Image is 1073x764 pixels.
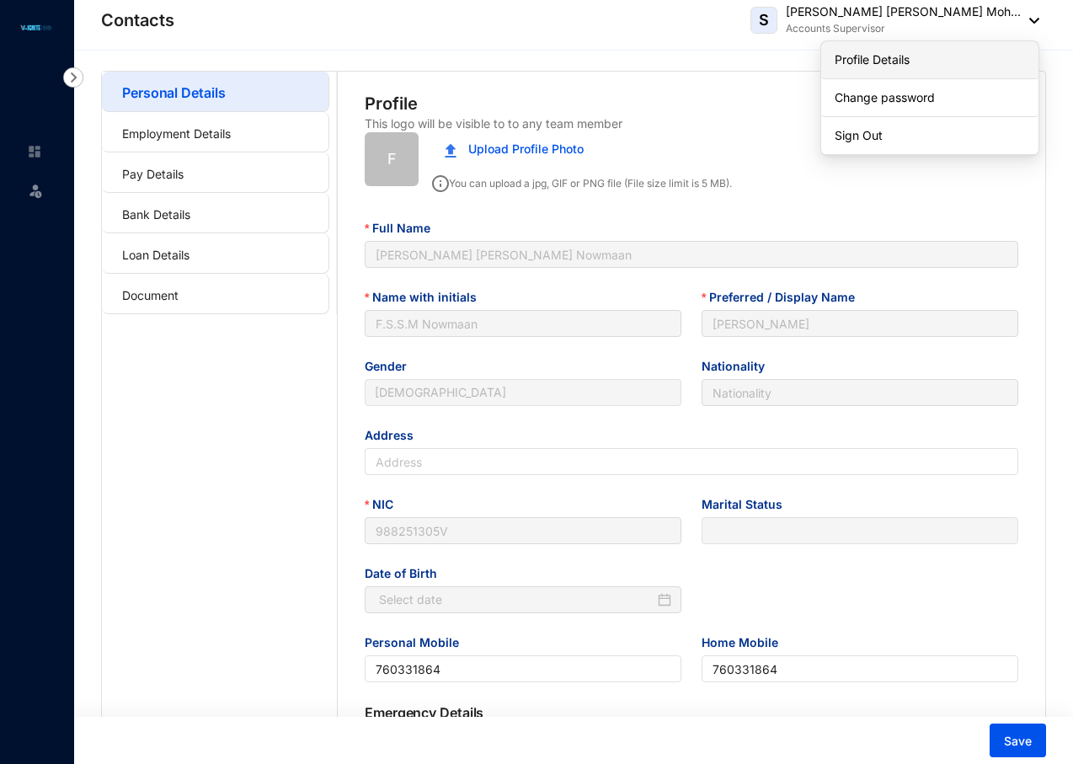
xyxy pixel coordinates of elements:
[365,426,425,445] label: Address
[786,20,1021,37] p: Accounts Supervisor
[365,92,418,115] p: Profile
[365,448,1018,475] input: Address
[365,288,488,307] label: Name with initials
[786,3,1021,20] p: [PERSON_NAME] [PERSON_NAME] Moh...
[1004,733,1032,750] span: Save
[432,132,596,166] button: Upload Profile Photo
[445,143,456,158] img: upload.c0f81fc875f389a06f631e1c6d8834da.svg
[702,633,790,652] label: Home Mobile
[702,655,1018,682] input: Home Mobile
[365,633,471,652] label: Personal Mobile
[375,380,671,405] span: Female
[432,175,449,192] img: info.ad751165ce926853d1d36026adaaebbf.svg
[432,169,732,192] p: You can upload a jpg, GIF or PNG file (File size limit is 5 MB).
[122,248,190,262] a: Loan Details
[365,241,1018,268] input: Full Name
[702,357,777,376] label: Nationality
[365,495,405,514] label: NIC
[17,23,55,33] img: logo
[379,590,654,609] input: Date of Birth
[63,67,83,88] img: nav-icon-right.af6afadce00d159da59955279c43614e.svg
[365,219,442,238] label: Full Name
[122,167,184,181] a: Pay Details
[365,115,622,132] p: This logo will be visible to to any team member
[702,379,1018,406] input: Nationality
[122,84,225,101] a: Personal Details
[122,288,179,302] a: Document
[122,126,231,141] a: Employment Details
[702,310,1018,337] input: Preferred / Display Name
[27,144,42,159] img: home-unselected.a29eae3204392db15eaf.svg
[365,564,449,583] label: Date of Birth
[365,517,681,544] input: NIC
[702,495,794,514] label: Marital Status
[468,140,584,158] span: Upload Profile Photo
[387,147,397,171] span: F
[1021,18,1039,24] img: dropdown-black.8e83cc76930a90b1a4fdb6d089b7bf3a.svg
[365,655,681,682] input: Personal Mobile
[365,357,419,376] label: Gender
[13,135,54,168] li: Home
[101,8,174,32] p: Contacts
[122,207,190,222] a: Bank Details
[759,13,769,28] span: S
[702,288,867,307] label: Preferred / Display Name
[365,310,681,337] input: Name with initials
[27,182,44,199] img: leave-unselected.2934df6273408c3f84d9.svg
[990,724,1046,757] button: Save
[365,703,1018,723] p: Emergency Details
